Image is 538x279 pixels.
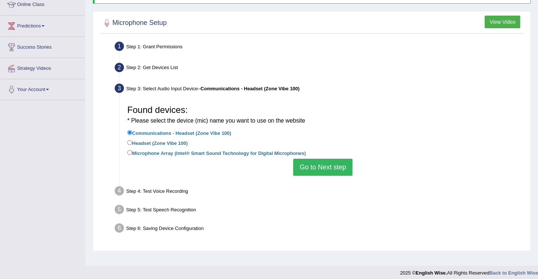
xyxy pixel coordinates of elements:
input: Microphone Array (Intel® Smart Sound Technology for Digital Microphones) [127,150,132,155]
small: * Please select the device (mic) name you want to use on the website [127,117,305,124]
div: Step 5: Test Speech Recognition [111,202,527,219]
div: Step 2: Get Devices List [111,61,527,77]
a: Back to English Wise [489,270,538,276]
button: Go to Next step [293,159,352,176]
label: Communications - Headset (Zone Vibe 100) [127,129,231,137]
span: – [198,86,299,91]
a: Predictions [0,16,85,34]
h3: Found devices: [127,105,518,125]
a: Success Stories [0,37,85,55]
label: Headset (Zone Vibe 100) [127,139,188,147]
div: Step 6: Saving Device Configuration [111,221,527,237]
div: 2025 © All Rights Reserved [400,266,538,276]
input: Communications - Headset (Zone Vibe 100) [127,130,132,135]
a: Strategy Videos [0,58,85,77]
div: Step 3: Select Audio Input Device [111,81,527,98]
div: Step 4: Test Voice Recording [111,184,527,200]
a: Your Account [0,79,85,98]
b: Communications - Headset (Zone Vibe 100) [200,86,299,91]
div: Step 1: Grant Permissions [111,39,527,56]
button: View Video [485,16,520,28]
input: Headset (Zone Vibe 100) [127,140,132,145]
strong: English Wise. [416,270,447,276]
label: Microphone Array (Intel® Smart Sound Technology for Digital Microphones) [127,149,306,157]
h2: Microphone Setup [101,17,167,29]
